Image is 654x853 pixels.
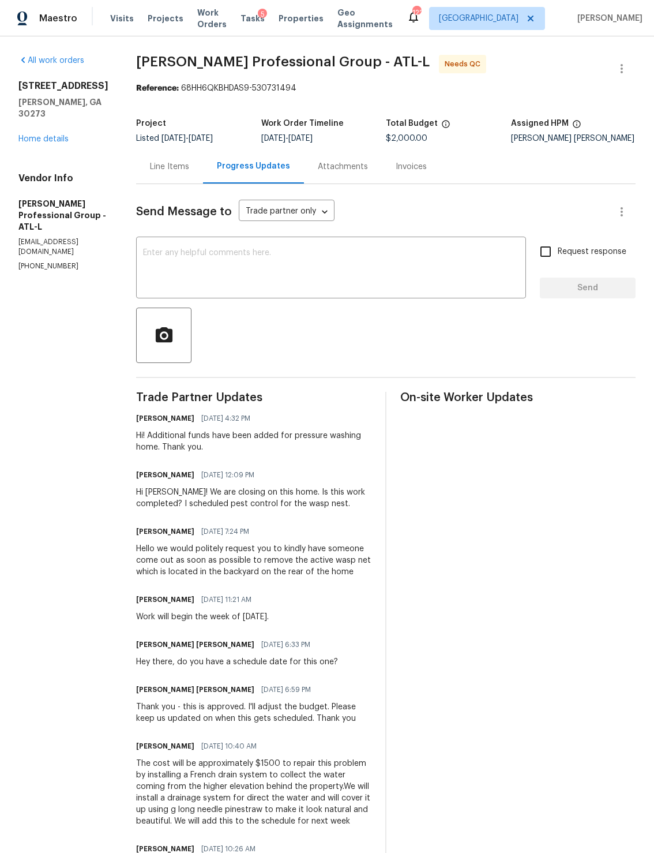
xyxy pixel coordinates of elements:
[18,261,108,271] p: [PHONE_NUMBER]
[136,543,371,578] div: Hello we would politely request you to kindly have someone come out as soon as possible to remove...
[337,7,393,30] span: Geo Assignments
[261,639,310,650] span: [DATE] 6:33 PM
[136,526,194,537] h6: [PERSON_NAME]
[136,469,194,481] h6: [PERSON_NAME]
[573,13,642,24] span: [PERSON_NAME]
[39,13,77,24] span: Maestro
[279,13,324,24] span: Properties
[136,430,371,453] div: Hi! Additional funds have been added for pressure washing home. Thank you.
[136,392,371,403] span: Trade Partner Updates
[201,740,257,752] span: [DATE] 10:40 AM
[558,246,626,258] span: Request response
[386,134,427,143] span: $2,000.00
[148,13,183,24] span: Projects
[412,7,420,18] div: 122
[136,413,194,424] h6: [PERSON_NAME]
[136,684,254,695] h6: [PERSON_NAME] [PERSON_NAME]
[240,14,265,23] span: Tasks
[396,161,427,173] div: Invoices
[136,656,338,668] div: Hey there, do you have a schedule date for this one?
[136,83,636,94] div: 68HH6QKBHDAS9-530731494
[136,611,269,623] div: Work will begin the week of [DATE].
[201,594,251,605] span: [DATE] 11:21 AM
[136,740,194,752] h6: [PERSON_NAME]
[511,119,569,128] h5: Assigned HPM
[441,119,450,134] span: The total cost of line items that have been proposed by Opendoor. This sum includes line items th...
[110,13,134,24] span: Visits
[136,55,430,69] span: [PERSON_NAME] Professional Group - ATL-L
[261,134,313,143] span: -
[161,134,186,143] span: [DATE]
[150,161,189,173] div: Line Items
[201,469,254,481] span: [DATE] 12:09 PM
[572,119,581,134] span: The hpm assigned to this work order.
[261,134,285,143] span: [DATE]
[136,639,254,650] h6: [PERSON_NAME] [PERSON_NAME]
[18,198,108,233] h5: [PERSON_NAME] Professional Group - ATL-L
[288,134,313,143] span: [DATE]
[18,96,108,119] h5: [PERSON_NAME], GA 30273
[511,134,636,143] div: [PERSON_NAME] [PERSON_NAME]
[197,7,227,30] span: Work Orders
[18,80,108,92] h2: [STREET_ADDRESS]
[18,237,108,257] p: [EMAIL_ADDRESS][DOMAIN_NAME]
[201,413,250,424] span: [DATE] 4:32 PM
[136,758,371,827] div: The cost will be approximately $1500 to repair this problem by installing a French drain system t...
[136,701,371,724] div: Thank you - this is approved. I'll adjust the budget. Please keep us updated on when this gets sc...
[445,58,485,70] span: Needs QC
[217,160,290,172] div: Progress Updates
[239,203,334,222] div: Trade partner only
[439,13,518,24] span: [GEOGRAPHIC_DATA]
[258,9,267,20] div: 5
[136,119,166,128] h5: Project
[136,594,194,605] h6: [PERSON_NAME]
[318,161,368,173] div: Attachments
[18,57,84,65] a: All work orders
[261,119,344,128] h5: Work Order Timeline
[400,392,636,403] span: On-site Worker Updates
[18,135,69,143] a: Home details
[136,134,213,143] span: Listed
[136,84,179,92] b: Reference:
[386,119,438,128] h5: Total Budget
[161,134,213,143] span: -
[18,173,108,184] h4: Vendor Info
[261,684,311,695] span: [DATE] 6:59 PM
[201,526,249,537] span: [DATE] 7:24 PM
[136,487,371,510] div: Hi [PERSON_NAME]! We are closing on this home. Is this work completed? I scheduled pest control f...
[136,206,232,218] span: Send Message to
[189,134,213,143] span: [DATE]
